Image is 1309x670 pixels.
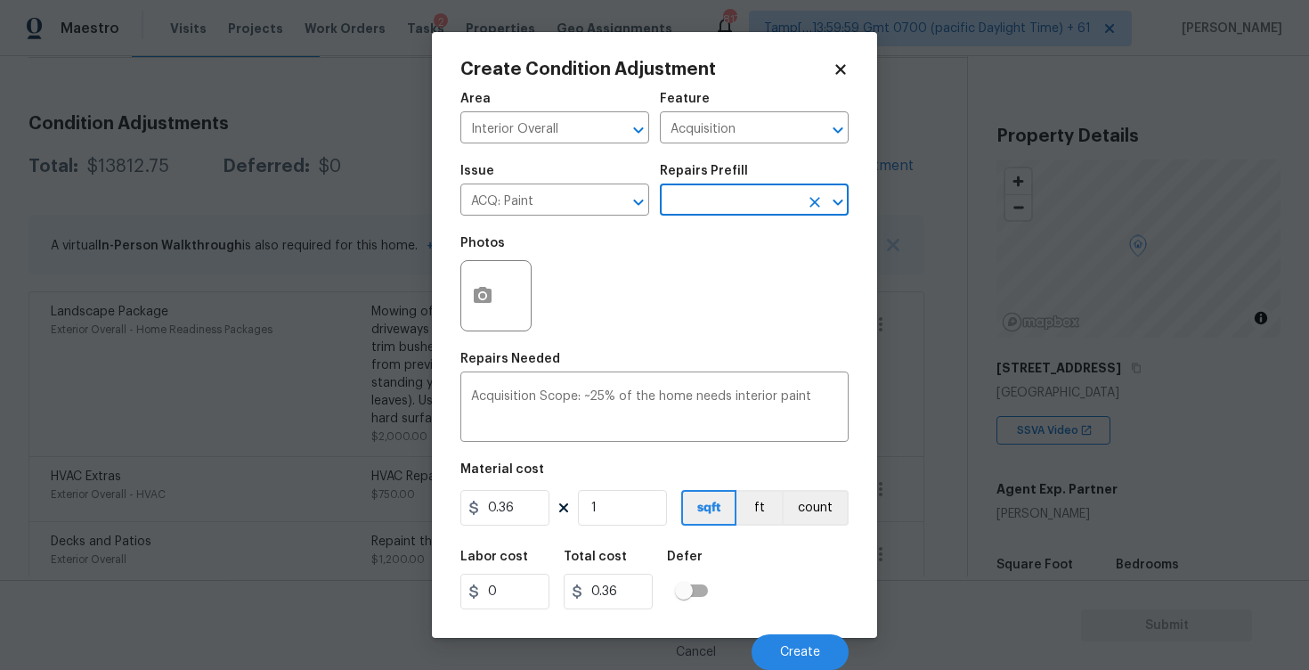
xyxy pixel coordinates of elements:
[460,93,491,105] h5: Area
[825,118,850,143] button: Open
[780,646,820,659] span: Create
[660,93,710,105] h5: Feature
[660,165,748,177] h5: Repairs Prefill
[676,646,716,659] span: Cancel
[752,634,849,670] button: Create
[564,551,627,563] h5: Total cost
[460,165,494,177] h5: Issue
[825,190,850,215] button: Open
[460,237,505,249] h5: Photos
[802,190,827,215] button: Clear
[460,61,833,78] h2: Create Condition Adjustment
[667,551,703,563] h5: Defer
[471,390,838,428] textarea: Acquisition Scope: ~25% of the home needs interior paint
[460,551,528,563] h5: Labor cost
[681,490,736,526] button: sqft
[626,118,651,143] button: Open
[647,634,744,670] button: Cancel
[736,490,782,526] button: ft
[626,190,651,215] button: Open
[460,353,560,365] h5: Repairs Needed
[460,463,544,476] h5: Material cost
[782,490,849,526] button: count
